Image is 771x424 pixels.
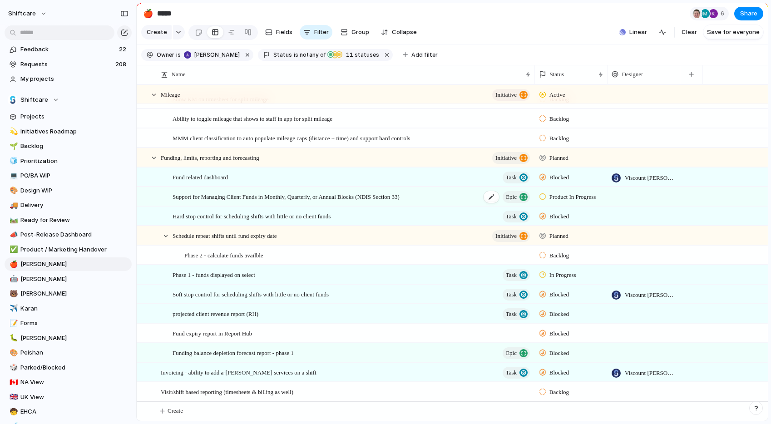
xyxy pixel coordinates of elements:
span: Task [506,269,517,281]
div: 🎨Design WIP [5,184,132,197]
button: [PERSON_NAME] [182,50,242,60]
button: Clear [678,25,701,39]
button: Share [734,7,763,20]
button: 📝 [8,319,17,328]
span: Owner [157,51,174,59]
button: 🎲 [8,363,17,372]
span: Epic [506,191,517,203]
a: 📝Forms [5,316,132,330]
span: Schedule repeat shifts until fund expiry date [173,230,277,241]
span: [PERSON_NAME] [20,334,128,343]
div: ✈️ [10,303,16,314]
span: Add filter [411,51,438,59]
span: Fund related dashboard [173,172,228,182]
a: My projects [5,72,132,86]
span: PO/BA WIP [20,171,128,180]
span: statuses [343,51,379,59]
button: Collapse [377,25,420,39]
span: Backlog [549,388,569,397]
span: Delivery [20,201,128,210]
a: 🚚Delivery [5,198,132,212]
div: 🐛 [10,333,16,343]
button: Epic [503,347,530,359]
span: shiftcare [8,9,36,18]
a: 💫Initiatives Roadmap [5,125,132,138]
button: initiative [492,230,530,242]
div: 🍎 [10,259,16,270]
span: Design WIP [20,186,128,195]
span: In Progress [549,271,576,280]
span: any of [308,51,326,59]
span: Requests [20,60,113,69]
span: MMM client classification to auto populate mileage caps (distance + time) and support hard controls [173,133,410,143]
span: Product In Progress [549,192,596,202]
span: Ready for Review [20,216,128,225]
span: Product / Marketing Handover [20,245,128,254]
span: Filter [314,28,329,37]
span: [PERSON_NAME] [20,260,128,269]
div: 🤖[PERSON_NAME] [5,272,132,286]
button: Fields [262,25,296,39]
div: 💻PO/BA WIP [5,169,132,182]
div: 💻 [10,171,16,181]
span: [PERSON_NAME] [194,51,240,59]
button: 🇬🇧 [8,393,17,402]
span: projected client revenue report (RH) [173,308,258,319]
span: initiative [495,230,517,242]
button: is [174,50,183,60]
button: 📣 [8,230,17,239]
span: Task [506,210,517,223]
div: 📣Post-Release Dashboard [5,228,132,242]
a: 🐻[PERSON_NAME] [5,287,132,301]
a: ✅Product / Marketing Handover [5,243,132,256]
button: Epic [503,191,530,203]
a: 🧊Prioritization [5,154,132,168]
a: Projects [5,110,132,123]
span: Fields [276,28,292,37]
button: Task [503,172,530,183]
div: 💫 [10,126,16,137]
button: ✈️ [8,304,17,313]
div: 🎨 [10,185,16,196]
button: Shiftcare [5,93,132,107]
span: Feedback [20,45,116,54]
a: 🎲Parked/Blocked [5,361,132,375]
span: Support for Managing Client Funds in Monthly, Quarterly, or Annual Blocks (NDIS Section 33) [173,191,400,202]
div: 🛤️Ready for Review [5,213,132,227]
div: 🐻 [10,289,16,299]
button: 🐻 [8,289,17,298]
span: Task [506,171,517,184]
span: Blocked [549,368,569,377]
div: 🛤️ [10,215,16,225]
div: 📣 [10,230,16,240]
a: Requests208 [5,58,132,71]
button: Task [503,211,530,222]
button: shiftcare [4,6,52,21]
div: 🌱 [10,141,16,152]
span: 22 [119,45,128,54]
button: initiative [492,152,530,164]
div: 🍎[PERSON_NAME] [5,257,132,271]
span: Create [147,28,167,37]
span: Funding, limits, reporting and forecasting [161,152,259,163]
a: 🌱Backlog [5,139,132,153]
span: Peishan [20,348,128,357]
button: 🚚 [8,201,17,210]
span: Soft stop control for scheduling shifts with little or no client funds [173,289,329,299]
span: Task [506,308,517,320]
button: Linear [616,25,651,39]
button: Add filter [397,49,443,61]
div: 🍎 [143,7,153,20]
span: Save for everyone [707,28,760,37]
span: Name [172,70,186,79]
span: initiative [495,89,517,101]
span: Viscount [PERSON_NAME] [625,291,676,300]
a: 🇨🇦NA View [5,375,132,389]
span: Projects [20,112,128,121]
